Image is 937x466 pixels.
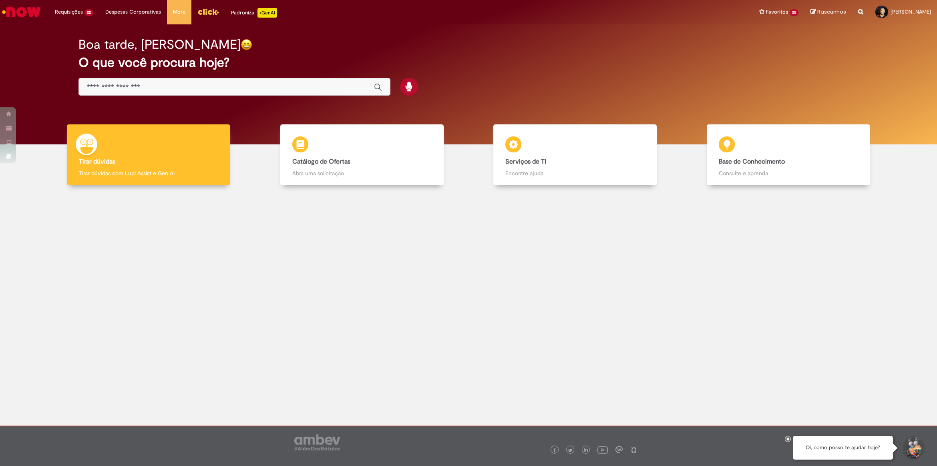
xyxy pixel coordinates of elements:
div: Padroniza [231,8,277,18]
img: logo_footer_facebook.png [553,448,557,452]
img: click_logo_yellow_360x200.png [197,6,219,18]
p: Consulte e aprenda [719,169,858,177]
b: Tirar dúvidas [79,158,115,166]
img: logo_footer_ambev_rotulo_gray.png [294,434,340,450]
p: Encontre ajuda [505,169,645,177]
div: Oi, como posso te ajudar hoje? [793,436,893,460]
a: Catálogo de Ofertas Abra uma solicitação [255,124,469,186]
img: ServiceNow [1,4,42,20]
span: More [173,8,185,16]
a: Serviços de TI Encontre ajuda [468,124,682,186]
h2: Boa tarde, [PERSON_NAME] [78,38,241,52]
p: Abra uma solicitação [292,169,432,177]
button: Iniciar Conversa de Suporte [901,436,925,460]
span: 22 [84,9,93,16]
b: Base de Conhecimento [719,158,785,166]
img: logo_footer_youtube.png [597,444,608,455]
p: Tirar dúvidas com Lupi Assist e Gen Ai [79,169,218,177]
a: Rascunhos [810,8,846,16]
p: +GenAi [257,8,277,18]
h2: O que você procura hoje? [78,56,859,70]
span: Rascunhos [817,8,846,16]
span: 25 [790,9,798,16]
span: [PERSON_NAME] [891,8,931,15]
img: logo_footer_twitter.png [568,448,572,452]
a: Base de Conhecimento Consulte e aprenda [682,124,895,186]
b: Serviços de TI [505,158,546,166]
span: Despesas Corporativas [105,8,161,16]
img: logo_footer_linkedin.png [584,448,588,453]
span: Favoritos [766,8,788,16]
span: Requisições [55,8,83,16]
img: happy-face.png [241,39,252,50]
img: logo_footer_workplace.png [615,446,623,453]
b: Catálogo de Ofertas [292,158,350,166]
a: Tirar dúvidas Tirar dúvidas com Lupi Assist e Gen Ai [42,124,255,186]
img: logo_footer_naosei.png [630,446,637,453]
